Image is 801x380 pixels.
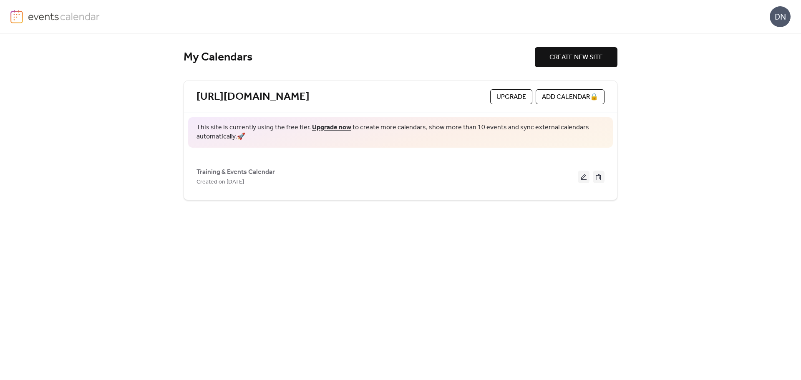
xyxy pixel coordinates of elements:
[312,121,351,134] a: Upgrade now
[184,50,535,65] div: My Calendars
[10,10,23,23] img: logo
[28,10,100,23] img: logo-type
[196,90,310,104] a: [URL][DOMAIN_NAME]
[549,53,603,63] span: CREATE NEW SITE
[496,92,526,102] span: Upgrade
[535,47,617,67] button: CREATE NEW SITE
[196,177,244,187] span: Created on [DATE]
[770,6,791,27] div: DN
[196,167,275,177] span: Training & Events Calendar
[490,89,532,104] button: Upgrade
[196,170,275,174] a: Training & Events Calendar
[196,123,605,142] span: This site is currently using the free tier. to create more calendars, show more than 10 events an...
